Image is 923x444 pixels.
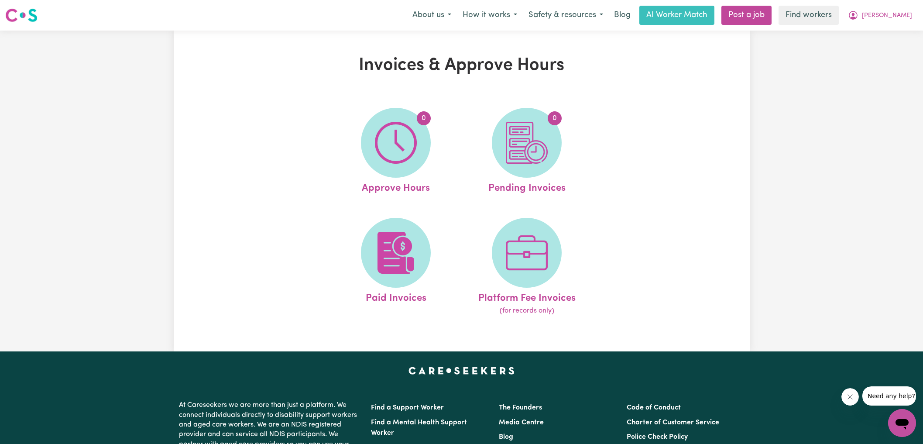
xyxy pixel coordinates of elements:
a: Blog [609,6,636,25]
span: Approve Hours [362,178,430,196]
iframe: Close message [841,388,859,406]
a: Find workers [779,6,839,25]
a: Police Check Policy [627,434,688,441]
a: AI Worker Match [639,6,714,25]
a: Careseekers logo [5,5,38,25]
a: Post a job [721,6,772,25]
a: Find a Mental Health Support Worker [371,419,467,437]
span: Platform Fee Invoices [478,288,576,306]
span: 0 [548,111,562,125]
a: Charter of Customer Service [627,419,719,426]
iframe: Button to launch messaging window [888,409,916,437]
button: My Account [842,6,918,24]
a: Approve Hours [333,108,459,196]
span: Paid Invoices [366,288,426,306]
a: Paid Invoices [333,218,459,317]
button: Safety & resources [523,6,609,24]
a: The Founders [499,404,542,411]
button: About us [407,6,457,24]
iframe: Message from company [862,386,916,406]
a: Media Centre [499,419,544,426]
a: Platform Fee Invoices(for records only) [464,218,590,317]
a: Code of Conduct [627,404,681,411]
a: Find a Support Worker [371,404,444,411]
img: Careseekers logo [5,7,38,23]
span: (for records only) [500,306,554,316]
button: How it works [457,6,523,24]
h1: Invoices & Approve Hours [275,55,649,76]
span: 0 [417,111,431,125]
span: [PERSON_NAME] [862,11,912,21]
a: Blog [499,434,513,441]
span: Pending Invoices [488,178,566,196]
a: Careseekers home page [408,367,515,374]
a: Pending Invoices [464,108,590,196]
